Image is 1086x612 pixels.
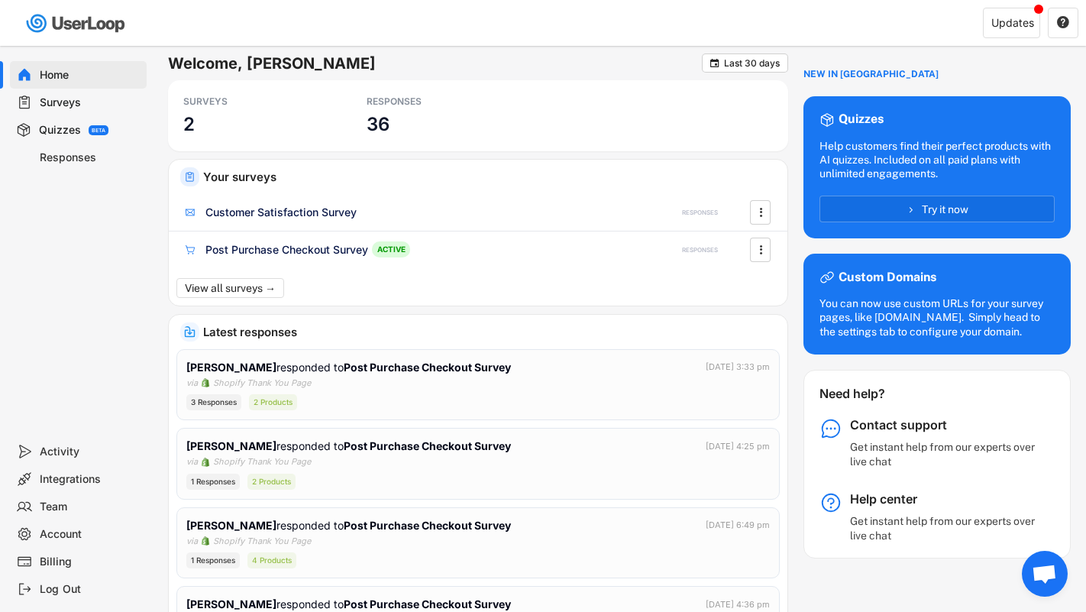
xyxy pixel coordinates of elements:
strong: Post Purchase Checkout Survey [344,519,511,532]
div: Your surveys [203,171,776,183]
div: NEW IN [GEOGRAPHIC_DATA] [803,69,939,81]
div: Latest responses [203,326,776,338]
div: Contact support [850,417,1041,433]
div: RESPONSES [367,96,504,108]
div: Surveys [40,96,141,110]
div: Team [40,500,141,514]
div: Integrations [40,472,141,487]
div: Responses [40,151,141,165]
div: responded to [186,438,514,454]
button:  [753,201,768,224]
h3: 36 [367,112,389,136]
button:  [1056,16,1070,30]
div: Last 30 days [724,59,780,68]
div: Home [40,68,141,83]
div: 1 Responses [186,552,240,568]
div: 1 Responses [186,474,240,490]
text:  [759,204,762,220]
div: Open chat [1022,551,1068,597]
div: SURVEYS [183,96,321,108]
div: [DATE] 3:33 pm [706,361,770,374]
div: Billing [40,555,141,569]
div: [DATE] 4:25 pm [706,440,770,453]
strong: [PERSON_NAME] [186,361,276,374]
h6: Welcome, [PERSON_NAME] [168,53,702,73]
div: [DATE] 6:49 pm [706,519,770,532]
div: via [186,455,198,468]
strong: Post Purchase Checkout Survey [344,439,511,452]
div: Quizzes [39,123,81,138]
strong: [PERSON_NAME] [186,439,276,452]
div: Activity [40,445,141,459]
strong: [PERSON_NAME] [186,519,276,532]
div: via [186,535,198,548]
text:  [759,241,762,257]
div: 4 Products [247,552,296,568]
div: Customer Satisfaction Survey [205,205,357,220]
span: Try it now [922,204,968,215]
button: View all surveys → [176,278,284,298]
button:  [753,238,768,261]
div: Help customers find their perfect products with AI quizzes. Included on all paid plans with unlim... [819,139,1055,181]
div: 2 Products [249,394,297,410]
div: Get instant help from our experts over live chat [850,514,1041,542]
div: Custom Domains [839,270,936,286]
div: Updates [991,18,1034,28]
text:  [710,57,719,69]
div: Shopify Thank You Page [213,455,311,468]
div: RESPONSES [682,209,718,217]
div: ACTIVE [372,241,410,257]
strong: [PERSON_NAME] [186,597,276,610]
div: RESPONSES [682,246,718,254]
div: BETA [92,128,105,133]
div: [DATE] 4:36 pm [706,598,770,611]
div: Quizzes [839,112,884,128]
img: 1156660_ecommerce_logo_shopify_icon%20%281%29.png [201,458,210,467]
div: Get instant help from our experts over live chat [850,440,1041,468]
div: 3 Responses [186,394,241,410]
div: responded to [186,596,514,612]
img: userloop-logo-01.svg [23,8,131,39]
div: responded to [186,359,514,375]
button: Try it now [819,196,1055,222]
text:  [1057,15,1069,29]
img: IncomingMajor.svg [184,326,196,338]
button:  [709,57,720,69]
img: 1156660_ecommerce_logo_shopify_icon%20%281%29.png [201,378,210,387]
div: Help center [850,491,1041,507]
strong: Post Purchase Checkout Survey [344,361,511,374]
div: You can now use custom URLs for your survey pages, like [DOMAIN_NAME]. Simply head to the setting... [819,296,1055,338]
h3: 2 [183,112,195,136]
div: Need help? [819,386,926,402]
div: Account [40,527,141,542]
div: 2 Products [247,474,296,490]
div: responded to [186,517,514,533]
img: 1156660_ecommerce_logo_shopify_icon%20%281%29.png [201,536,210,546]
div: via [186,377,198,390]
div: Post Purchase Checkout Survey [205,242,368,257]
div: Shopify Thank You Page [213,535,311,548]
div: Log Out [40,582,141,597]
div: Shopify Thank You Page [213,377,311,390]
strong: Post Purchase Checkout Survey [344,597,511,610]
